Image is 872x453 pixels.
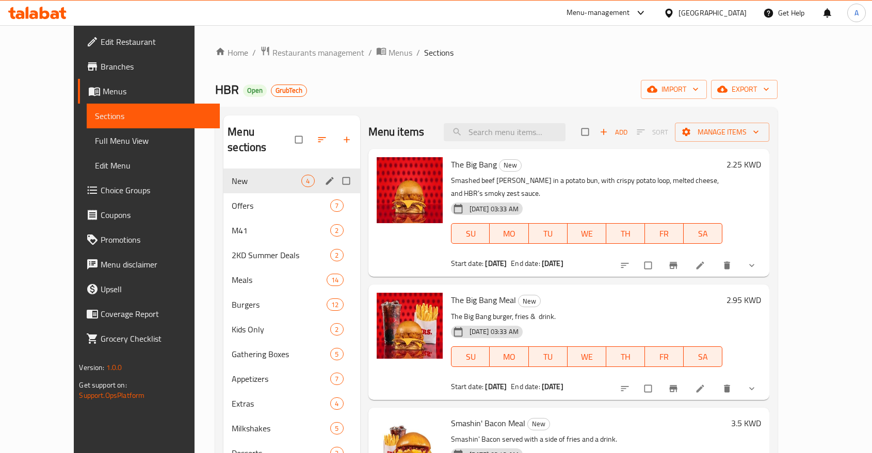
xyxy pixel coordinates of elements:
[78,277,219,301] a: Upsell
[223,366,360,391] div: Appetizers7
[302,176,314,186] span: 4
[78,178,219,203] a: Choice Groups
[79,389,144,402] a: Support.OpsPlatform
[331,201,343,211] span: 7
[485,380,507,393] b: [DATE]
[377,293,443,359] img: The Big Bang Meal
[641,80,707,99] button: import
[613,254,638,277] button: sort-choices
[79,378,126,392] span: Get support on:
[78,203,219,227] a: Coupons
[95,135,211,147] span: Full Menu View
[330,199,343,212] div: items
[330,422,343,434] div: items
[529,223,568,244] button: TU
[330,323,343,335] div: items
[854,7,859,19] span: A
[271,86,306,95] span: GrubTech
[223,292,360,317] div: Burgers12
[568,346,606,367] button: WE
[451,346,490,367] button: SU
[232,274,327,286] span: Meals
[331,374,343,384] span: 7
[331,349,343,359] span: 5
[232,397,330,410] span: Extras
[252,46,256,59] li: /
[389,46,412,59] span: Menus
[499,159,521,171] span: New
[232,175,301,187] span: New
[416,46,420,59] li: /
[542,380,563,393] b: [DATE]
[695,260,707,271] a: Edit menu item
[684,346,722,367] button: SA
[719,83,769,96] span: export
[79,361,104,374] span: Version:
[331,424,343,433] span: 5
[243,86,267,95] span: Open
[572,349,602,364] span: WE
[597,124,630,140] span: Add item
[215,78,239,101] span: HBR
[630,124,675,140] span: Select section first
[465,327,523,337] span: [DATE] 03:33 AM
[567,7,630,19] div: Menu-management
[101,184,211,196] span: Choice Groups
[223,342,360,366] div: Gathering Boxes5
[451,174,722,200] p: Smashed beef [PERSON_NAME] in a potato bun, with crispy potato loop, melted cheese, and HBR’s smo...
[747,260,757,271] svg: Show Choices
[465,204,523,214] span: [DATE] 03:33 AM
[600,126,627,138] span: Add
[330,249,343,261] div: items
[101,209,211,221] span: Coupons
[451,415,525,431] span: Smashin' Bacon Meal
[606,346,645,367] button: TH
[331,399,343,409] span: 4
[542,257,563,270] b: [DATE]
[688,349,718,364] span: SA
[519,295,540,307] span: New
[494,226,524,241] span: MO
[232,323,330,335] span: Kids Only
[740,377,765,400] button: show more
[499,159,522,172] div: New
[456,226,486,241] span: SU
[726,157,761,172] h6: 2.25 KWD
[451,157,497,172] span: The Big Bang
[649,83,699,96] span: import
[597,124,630,140] button: Add
[456,349,486,364] span: SU
[223,193,360,218] div: Offers7
[101,258,211,271] span: Menu disclaimer
[260,46,364,59] a: Restaurants management
[572,226,602,241] span: WE
[451,310,722,323] p: The Big Bang burger, fries & drink.
[684,223,722,244] button: SA
[613,377,638,400] button: sort-choices
[87,104,219,128] a: Sections
[331,226,343,236] span: 2
[232,199,330,212] span: Offers
[330,397,343,410] div: items
[101,36,211,48] span: Edit Restaurant
[223,169,360,193] div: New4edit
[649,226,680,241] span: FR
[103,85,211,97] span: Menus
[95,159,211,172] span: Edit Menu
[232,298,327,311] span: Burgers
[638,256,660,275] span: Select to update
[711,80,778,99] button: export
[511,380,540,393] span: End date:
[223,317,360,342] div: Kids Only2
[649,349,680,364] span: FR
[232,224,330,237] span: M41
[575,122,597,142] span: Select section
[232,249,330,261] span: 2KD Summer Deals
[223,218,360,243] div: M412
[528,418,550,430] span: New
[377,157,443,223] img: The Big Bang
[101,283,211,295] span: Upsell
